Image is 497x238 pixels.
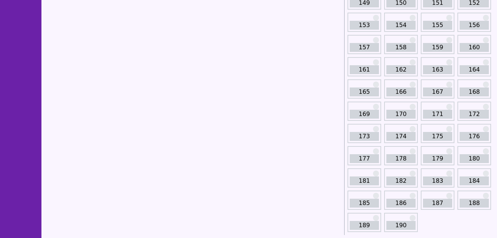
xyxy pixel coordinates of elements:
a: 162 [386,65,416,74]
a: 181 [350,176,379,185]
a: 155 [423,21,452,30]
a: 186 [386,199,416,208]
a: 183 [423,176,452,185]
a: 188 [460,199,489,208]
a: 172 [460,110,489,119]
a: 159 [423,43,452,52]
a: 158 [386,43,416,52]
a: 178 [386,154,416,163]
a: 153 [350,21,379,30]
a: 174 [386,132,416,141]
a: 179 [423,154,452,163]
a: 166 [386,87,416,96]
a: 177 [350,154,379,163]
a: 167 [423,87,452,96]
a: 161 [350,65,379,74]
a: 173 [350,132,379,141]
a: 171 [423,110,452,119]
a: 169 [350,110,379,119]
a: 189 [350,221,379,230]
a: 182 [386,176,416,185]
a: 187 [423,199,452,208]
a: 176 [460,132,489,141]
a: 163 [423,65,452,74]
a: 168 [460,87,489,96]
a: 157 [350,43,379,52]
a: 160 [460,43,489,52]
a: 190 [386,221,416,230]
a: 154 [386,21,416,30]
a: 165 [350,87,379,96]
a: 164 [460,65,489,74]
a: 175 [423,132,452,141]
a: 180 [460,154,489,163]
a: 170 [386,110,416,119]
a: 184 [460,176,489,185]
a: 185 [350,199,379,208]
a: 156 [460,21,489,30]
